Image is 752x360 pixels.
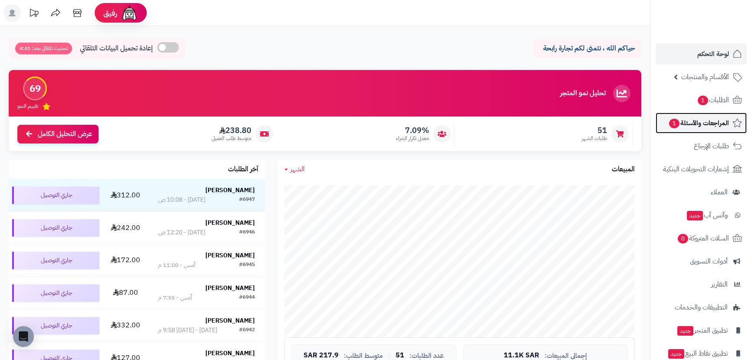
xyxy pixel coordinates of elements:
a: إشعارات التحويلات البنكية [656,159,747,180]
span: تقييم النمو [17,103,38,110]
span: 11.1K SAR [504,352,539,360]
div: جاري التوصيل [12,284,99,302]
a: وآتس آبجديد [656,205,747,226]
td: 172.00 [103,244,148,277]
span: إعادة تحميل البيانات التلقائي [80,43,153,53]
span: أدوات التسويق [690,255,728,267]
span: 51 [582,126,607,135]
a: عرض التحليل الكامل [17,125,99,143]
div: جاري التوصيل [12,252,99,269]
span: جديد [668,349,684,359]
span: 0 [678,234,688,243]
a: الطلبات1 [656,90,747,110]
div: أمس - 11:00 م [158,261,195,270]
span: متوسط الطلب: [344,352,383,360]
span: معدل تكرار الشراء [396,135,429,142]
span: 7.09% [396,126,429,135]
a: طلبات الإرجاع [656,136,747,157]
h3: تحليل نمو المتجر [560,90,606,97]
div: #6944 [239,293,255,302]
a: الشهر [284,164,305,174]
a: السلات المتروكة0 [656,228,747,249]
span: المراجعات والأسئلة [668,117,729,129]
span: 217.9 SAR [303,352,339,360]
div: جاري التوصيل [12,187,99,204]
a: التطبيقات والخدمات [656,297,747,318]
span: جديد [677,326,693,336]
span: عرض التحليل الكامل [38,129,92,139]
span: تحديث تلقائي بعد: 4:41 [15,43,72,54]
span: الطلبات [697,94,729,106]
div: #6946 [239,228,255,237]
div: #6947 [239,196,255,204]
span: متوسط طلب العميل [211,135,251,142]
span: عدد الطلبات: [409,352,444,360]
strong: [PERSON_NAME] [205,349,255,358]
strong: [PERSON_NAME] [205,316,255,325]
strong: [PERSON_NAME] [205,283,255,293]
img: logo-2.png [693,21,744,40]
a: أدوات التسويق [656,251,747,272]
a: تحديثات المنصة [23,4,45,24]
span: الأقسام والمنتجات [681,71,729,83]
strong: [PERSON_NAME] [205,218,255,227]
a: المراجعات والأسئلة1 [656,113,747,133]
img: ai-face.png [121,4,138,22]
span: جديد [687,211,703,220]
a: لوحة التحكم [656,43,747,64]
strong: [PERSON_NAME] [205,251,255,260]
div: [DATE] - 12:20 ص [158,228,205,237]
td: 242.00 [103,212,148,244]
span: 238.80 [211,126,251,135]
span: تطبيق المتجر [676,324,728,337]
div: [DATE] - 10:08 ص [158,196,205,204]
span: | [388,352,390,359]
div: أمس - 7:55 م [158,293,192,302]
span: إجمالي المبيعات: [544,352,587,360]
a: تطبيق المتجرجديد [656,320,747,341]
span: العملاء [711,186,728,198]
span: إشعارات التحويلات البنكية [663,163,729,175]
div: [DATE] - [DATE] 9:58 م [158,326,217,335]
div: جاري التوصيل [12,317,99,334]
span: وآتس آب [686,209,728,221]
div: #6945 [239,261,255,270]
span: 1 [698,96,708,105]
td: 312.00 [103,179,148,211]
span: طلبات الإرجاع [694,140,729,152]
strong: [PERSON_NAME] [205,186,255,195]
a: العملاء [656,182,747,203]
span: 51 [396,352,404,360]
span: طلبات الشهر [582,135,607,142]
h3: المبيعات [612,166,635,173]
p: حياكم الله ، نتمنى لكم تجارة رابحة [539,43,635,53]
span: الشهر [290,164,305,174]
span: تطبيق نقاط البيع [667,347,728,360]
span: السلات المتروكة [677,232,729,244]
span: 1 [669,119,679,128]
div: #6942 [239,326,255,335]
div: Open Intercom Messenger [13,326,34,347]
span: رفيق [103,8,117,18]
span: التقارير [711,278,728,290]
div: جاري التوصيل [12,219,99,237]
a: التقارير [656,274,747,295]
td: 87.00 [103,277,148,309]
td: 332.00 [103,310,148,342]
h3: آخر الطلبات [228,166,258,173]
span: لوحة التحكم [697,48,729,60]
span: التطبيقات والخدمات [675,301,728,313]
